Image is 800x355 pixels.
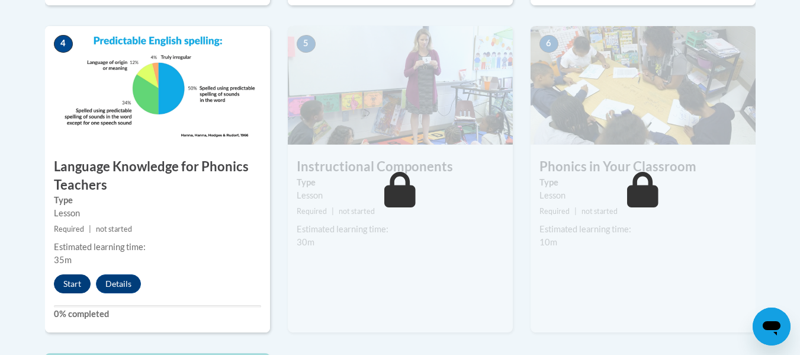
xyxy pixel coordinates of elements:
span: 6 [539,35,558,53]
img: Course Image [288,26,513,145]
h3: Language Knowledge for Phonics Teachers [45,158,270,194]
span: Required [297,207,327,216]
span: 5 [297,35,316,53]
img: Course Image [531,26,756,145]
h3: Phonics in Your Classroom [531,158,756,176]
span: 35m [54,255,72,265]
span: Required [54,225,84,234]
iframe: Button to launch messaging window [753,308,791,346]
span: not started [339,207,375,216]
button: Start [54,274,91,293]
label: Type [297,176,504,189]
div: Estimated learning time: [539,223,747,236]
img: Course Image [45,26,270,145]
span: 4 [54,35,73,53]
div: Estimated learning time: [297,223,504,236]
label: Type [54,194,261,207]
span: | [89,225,91,234]
span: Required [539,207,570,216]
span: not started [96,225,132,234]
h3: Instructional Components [288,158,513,176]
div: Lesson [539,189,747,202]
div: Lesson [54,207,261,220]
span: | [574,207,577,216]
span: | [332,207,334,216]
div: Estimated learning time: [54,241,261,254]
span: not started [581,207,618,216]
button: Details [96,274,141,293]
label: 0% completed [54,308,261,321]
span: 30m [297,237,314,247]
div: Lesson [297,189,504,202]
label: Type [539,176,747,189]
span: 10m [539,237,557,247]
